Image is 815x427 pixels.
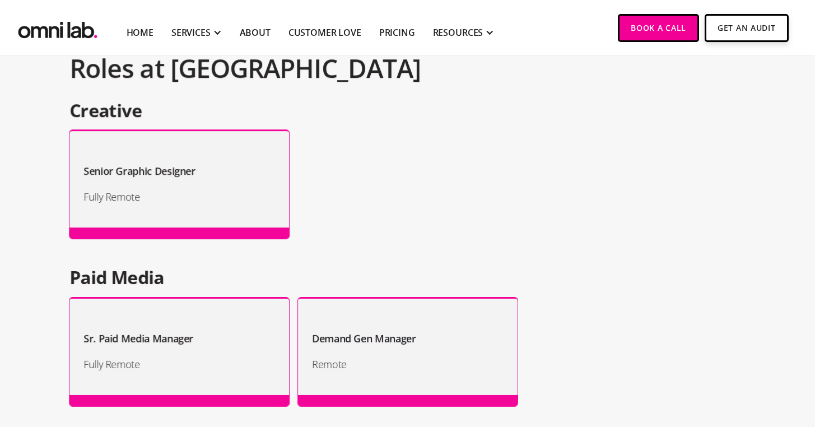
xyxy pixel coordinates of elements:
h1: Demand Gen Manager [312,329,416,346]
h2: Paid Media [69,267,746,288]
h1: Sr. Paid Media Manager [83,329,193,346]
a: About [240,26,271,39]
h1: Remote [312,355,504,372]
div: SERVICES [171,26,211,39]
a: Home [127,26,153,39]
a: Customer Love [288,26,361,39]
h1: Fully Remote [83,188,275,205]
div: Widżet czatu [613,297,815,427]
a: Sr. Paid Media ManagerFully Remote [69,297,289,406]
a: Demand Gen ManagerRemote [298,297,518,406]
h2: Roles at [GEOGRAPHIC_DATA] [69,46,746,91]
div: RESOURCES [433,26,483,39]
a: Book a Call [618,14,699,42]
img: Omni Lab: B2B SaaS Demand Generation Agency [16,14,100,41]
h2: Creative [69,100,746,121]
a: Pricing [379,26,415,39]
h1: Senior Graphic Designer [83,163,195,179]
a: Senior Graphic DesignerFully Remote [69,130,289,239]
h1: Fully Remote [83,355,275,372]
a: Get An Audit [705,14,788,42]
iframe: Chat Widget [613,297,815,427]
a: home [16,14,100,41]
